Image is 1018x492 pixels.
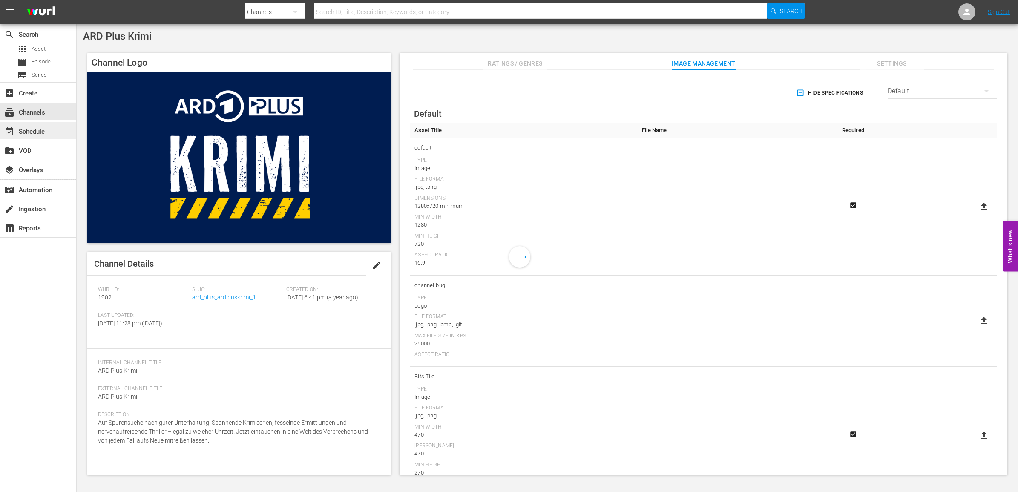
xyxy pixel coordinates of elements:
span: Overlays [4,165,14,175]
span: Search [780,3,802,19]
span: Channel Details [94,259,154,269]
span: Description: [98,411,376,418]
a: ard_plus_ardpluskrimi_1 [192,294,256,301]
div: .jpg, .png [414,411,633,420]
div: Type [414,295,633,302]
span: Ratings / Genres [483,58,547,69]
span: ARD Plus Krimi [98,393,137,400]
div: Logo [414,302,633,310]
button: Hide Specifications [794,81,866,105]
div: Min Width [414,214,633,221]
span: Internal Channel Title: [98,360,376,366]
span: Create [4,88,14,98]
span: Ingestion [4,204,14,214]
div: Min Width [414,424,633,431]
span: VOD [4,146,14,156]
div: Default [888,79,997,103]
span: Asset [17,44,27,54]
span: Reports [4,223,14,233]
div: File Format [414,405,633,411]
span: ARD Plus Krimi [98,367,137,374]
div: Image [414,164,633,173]
div: .jpg, .png [414,183,633,191]
span: Slug: [192,286,282,293]
div: 720 [414,240,633,248]
div: 470 [414,431,633,439]
div: Image [414,393,633,401]
div: 1280x720 minimum [414,202,633,210]
span: Hide Specifications [798,89,863,98]
span: 1902 [98,294,112,301]
button: edit [366,255,387,276]
span: [DATE] 11:28 pm ([DATE]) [98,320,162,327]
span: Asset [32,45,46,53]
span: Search [4,29,14,40]
img: ans4CAIJ8jUAAAAAAAAAAAAAAAAAAAAAAAAgQb4GAAAAAAAAAAAAAAAAAAAAAAAAJMjXAAAAAAAAAAAAAAAAAAAAAAAAgAT5G... [20,2,61,22]
span: Last Updated: [98,312,188,319]
span: Channels [4,107,14,118]
span: Automation [4,185,14,195]
span: edit [371,260,382,270]
th: File Name [638,123,829,138]
svg: Required [848,201,858,209]
a: Sign Out [988,9,1010,15]
div: Min Height [414,233,633,240]
span: Episode [17,57,27,67]
div: .jpg, .png, .bmp, .gif [414,320,633,329]
div: Type [414,157,633,164]
span: Settings [860,58,924,69]
span: channel-bug [414,280,633,291]
span: [DATE] 6:41 pm (a year ago) [286,294,358,301]
div: Type [414,386,633,393]
span: Default [414,109,442,119]
span: Series [17,70,27,80]
span: Bits Tile [414,371,633,382]
span: Series [32,71,47,79]
span: Created On: [286,286,376,293]
div: 16:9 [414,259,633,267]
div: Max File Size In Kbs [414,333,633,340]
span: Image Management [672,58,736,69]
div: Aspect Ratio [414,252,633,259]
div: [PERSON_NAME] [414,443,633,449]
div: 270 [414,469,633,477]
th: Asset Title [410,123,638,138]
th: Required [829,123,877,138]
span: Schedule [4,127,14,137]
div: File Format [414,314,633,320]
div: Dimensions [414,195,633,202]
span: Episode [32,58,51,66]
button: Search [767,3,805,19]
div: Aspect Ratio [414,351,633,358]
h4: Channel Logo [87,53,391,72]
div: Min Height [414,462,633,469]
span: Wurl ID: [98,286,188,293]
span: default [414,142,633,153]
div: 470 [414,449,633,458]
span: External Channel Title: [98,386,376,392]
div: 1280 [414,221,633,229]
svg: Required [848,430,858,438]
div: File Format [414,176,633,183]
div: 25000 [414,340,633,348]
span: menu [5,7,15,17]
button: Open Feedback Widget [1003,221,1018,271]
span: ARD Plus Krimi [83,30,152,42]
span: Auf Spurensuche nach guter Unterhaltung. Spannende Krimiserien, fesselnde Ermittlungen und nerven... [98,419,368,444]
img: ARD Plus Krimi [87,72,391,243]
